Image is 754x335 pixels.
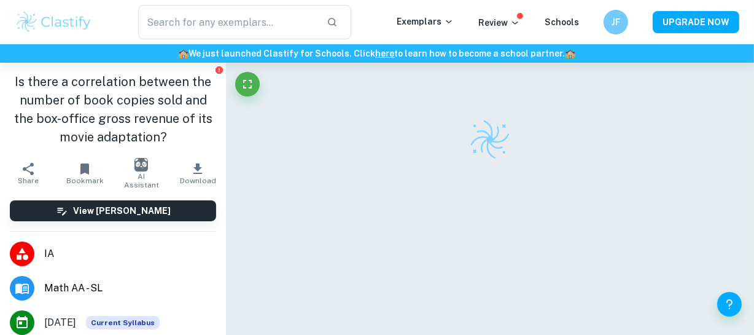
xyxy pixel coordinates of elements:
div: This exemplar is based on the current syllabus. Feel free to refer to it for inspiration/ideas wh... [86,316,160,329]
span: Current Syllabus [86,316,160,329]
span: [DATE] [44,315,76,330]
button: View [PERSON_NAME] [10,200,216,221]
button: JF [604,10,628,34]
span: Bookmark [66,176,104,185]
button: UPGRADE NOW [653,11,739,33]
a: here [376,49,395,58]
span: AI Assistant [120,172,162,189]
span: Share [18,176,39,185]
button: Bookmark [56,156,113,191]
h1: Is there a correlation between the number of book copies sold and the box-office gross revenue of... [10,73,216,146]
p: Exemplars [397,15,454,28]
img: AI Assistant [134,158,148,171]
button: Download [169,156,226,191]
h6: JF [609,15,623,29]
a: Schools [545,17,579,27]
p: Review [478,16,520,30]
span: Math AA - SL [44,281,216,296]
span: 🏫 [565,49,576,58]
button: Report issue [214,65,223,74]
button: Fullscreen [235,72,260,97]
input: Search for any exemplars... [138,5,317,39]
img: Clastify logo [15,10,93,34]
h6: View [PERSON_NAME] [73,204,171,218]
span: IA [44,246,216,261]
span: 🏫 [179,49,189,58]
span: Download [180,176,216,185]
img: Clastify logo [468,118,511,161]
h6: We just launched Clastify for Schools. Click to learn how to become a school partner. [2,47,752,60]
button: Help and Feedback [717,292,742,317]
button: AI Assistant [113,156,169,191]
